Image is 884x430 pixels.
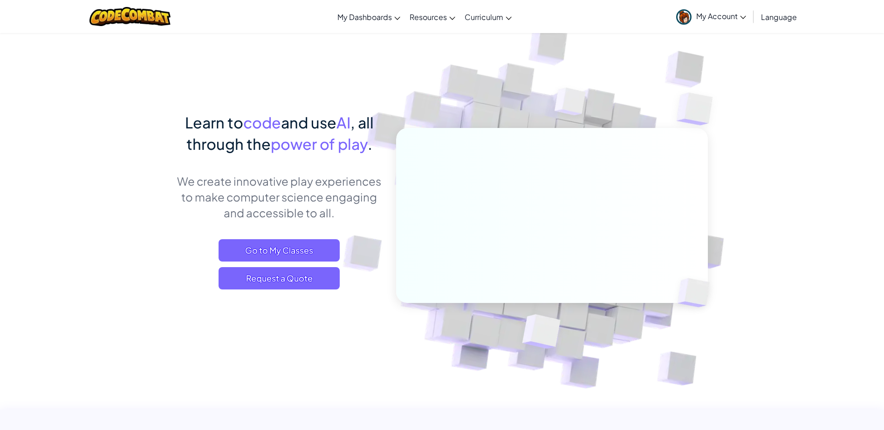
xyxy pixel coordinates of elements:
[537,69,604,139] img: Overlap cubes
[696,11,746,21] span: My Account
[658,70,739,148] img: Overlap cubes
[271,134,368,153] span: power of play
[672,2,751,31] a: My Account
[662,259,732,327] img: Overlap cubes
[219,267,340,289] a: Request a Quote
[281,113,336,132] span: and use
[89,7,171,26] img: CodeCombat logo
[177,173,382,221] p: We create innovative play experiences to make computer science engaging and accessible to all.
[405,4,460,29] a: Resources
[333,4,405,29] a: My Dashboards
[465,12,503,22] span: Curriculum
[676,9,692,25] img: avatar
[185,113,243,132] span: Learn to
[243,113,281,132] span: code
[410,12,447,22] span: Resources
[336,113,350,132] span: AI
[499,295,582,372] img: Overlap cubes
[460,4,516,29] a: Curriculum
[368,134,372,153] span: .
[761,12,797,22] span: Language
[219,239,340,262] a: Go to My Classes
[337,12,392,22] span: My Dashboards
[756,4,802,29] a: Language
